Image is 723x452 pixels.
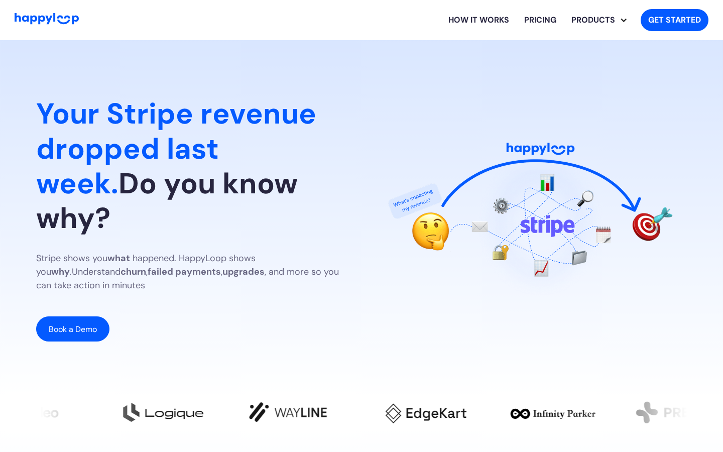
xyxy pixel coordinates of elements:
[641,9,708,31] a: Get started with HappyLoop
[15,13,79,27] a: Go to Home Page
[571,4,633,36] div: PRODUCTS
[70,266,72,278] em: .
[51,266,70,278] strong: why
[222,266,265,278] strong: upgrades
[564,14,623,26] div: PRODUCTS
[36,316,109,342] a: Book a Demo
[120,266,146,278] strong: churn
[15,13,79,25] img: HappyLoop Logo
[564,4,633,36] div: Explore HappyLoop use cases
[36,95,316,202] span: Your Stripe revenue dropped last week.
[441,4,517,36] a: Learn how HappyLoop works
[36,252,345,292] p: Stripe shows you happened. HappyLoop shows you Understand , , , and more so you can take action i...
[517,4,564,36] a: View HappyLoop pricing plans
[36,96,345,235] h1: Do you know why?
[107,252,130,264] strong: what
[148,266,221,278] strong: failed payments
